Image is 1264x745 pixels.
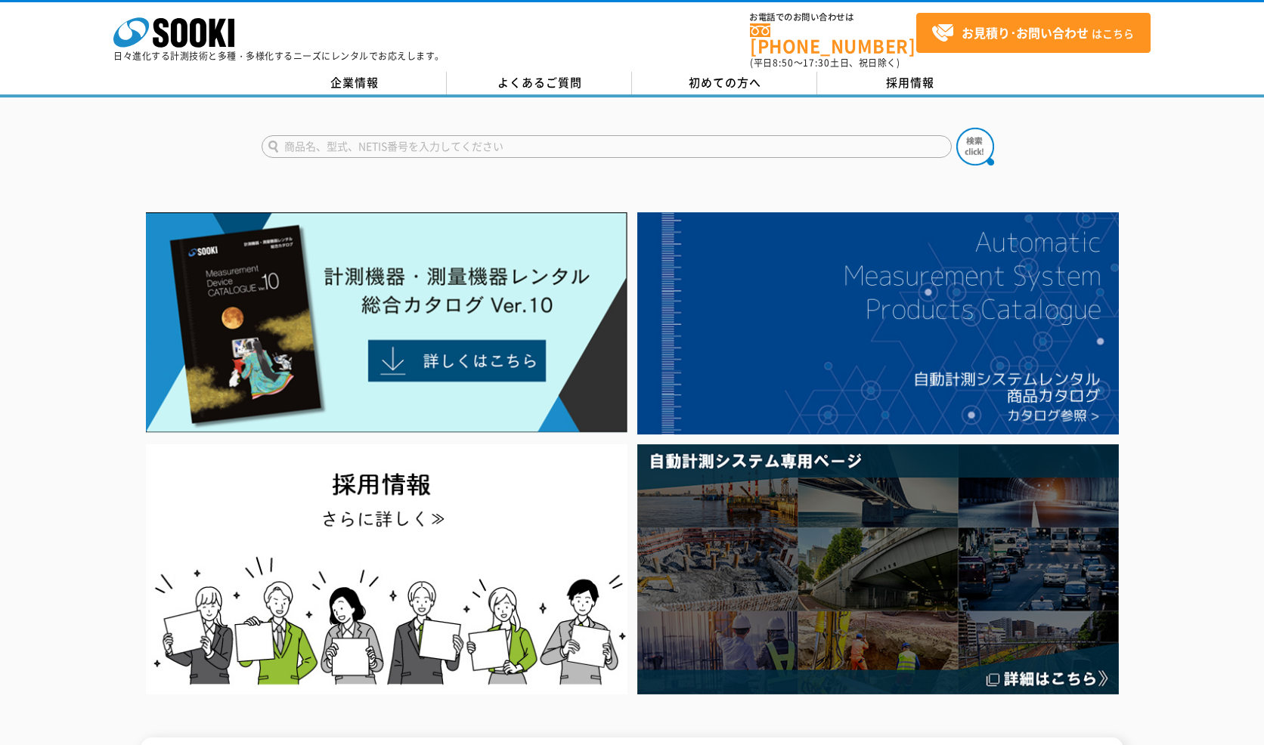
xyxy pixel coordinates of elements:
[262,72,447,94] a: 企業情報
[916,13,1151,53] a: お見積り･お問い合わせはこちら
[637,444,1119,694] img: 自動計測システム専用ページ
[632,72,817,94] a: 初めての方へ
[146,212,627,433] img: Catalog Ver10
[931,22,1134,45] span: はこちら
[956,128,994,165] img: btn_search.png
[803,56,830,70] span: 17:30
[750,13,916,22] span: お電話でのお問い合わせは
[750,56,900,70] span: (平日 ～ 土日、祝日除く)
[637,212,1119,434] img: 自動計測システムカタログ
[962,23,1089,42] strong: お見積り･お問い合わせ
[689,74,761,91] span: 初めての方へ
[447,72,632,94] a: よくあるご質問
[750,23,916,54] a: [PHONE_NUMBER]
[113,51,445,60] p: 日々進化する計測技術と多種・多様化するニーズにレンタルでお応えします。
[146,444,627,694] img: SOOKI recruit
[817,72,1002,94] a: 採用情報
[773,56,794,70] span: 8:50
[262,135,952,158] input: 商品名、型式、NETIS番号を入力してください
